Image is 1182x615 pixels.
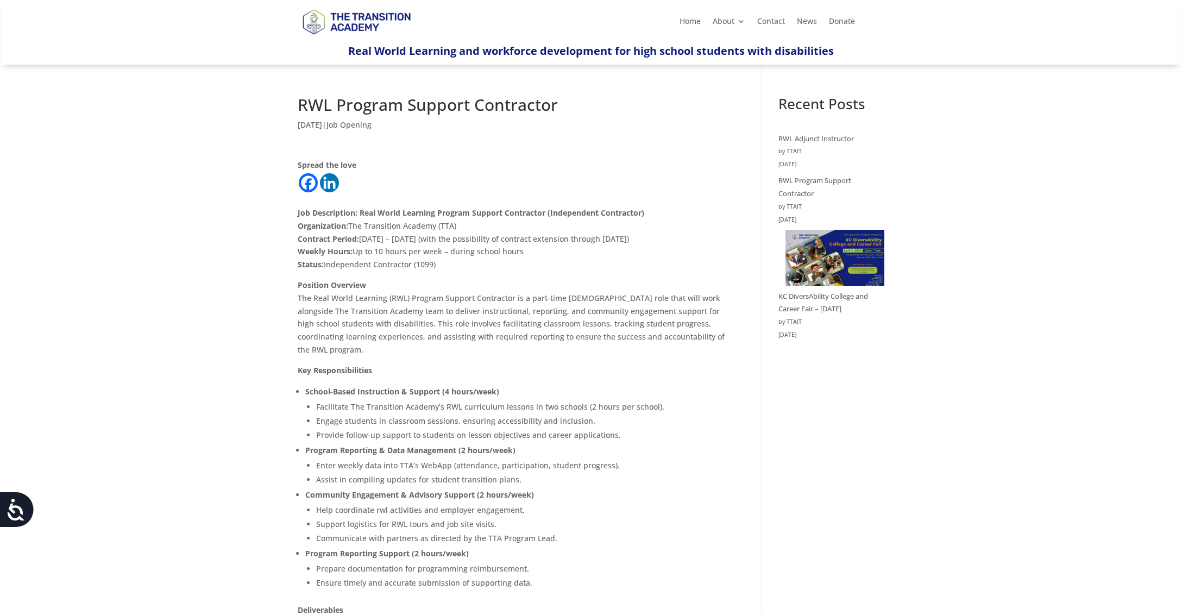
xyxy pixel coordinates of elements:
[713,17,745,29] a: About
[316,562,730,576] li: Prepare documentation for programming reimbursement.
[298,234,359,244] strong: Contract Period:
[298,118,730,140] p: |
[305,386,499,397] strong: School-Based Instruction & Support (4 hours/week)
[298,208,644,231] strong: Job Description: Real World Learning Program Support Contractor (Independent Contractor) Organiza...
[298,2,415,41] img: TTA Brand_TTA Primary Logo_Horizontal_Light BG
[316,459,730,473] li: Enter weekly data into TTA’s WebApp (attendance, participation, student progress).
[778,291,868,314] a: KC DiversAbility College and Career Fair – [DATE]
[797,17,817,29] a: News
[298,605,343,615] strong: Deliverables
[298,97,730,118] h1: RWL Program Support Contractor
[778,134,854,143] a: RWL Adjunct Instructor
[778,158,884,171] time: [DATE]
[829,17,855,29] a: Donate
[316,473,730,487] li: Assist in compiling updates for student transition plans.
[299,173,318,192] a: Facebook
[778,97,884,116] h2: Recent Posts
[757,17,785,29] a: Contact
[778,145,884,158] div: by TTAIT
[680,17,701,29] a: Home
[778,316,884,329] div: by TTAIT
[316,576,730,590] li: Ensure timely and accurate submission of supporting data.
[316,414,730,428] li: Engage students in classroom sessions, ensuring accessibility and inclusion.
[320,173,339,192] a: Linkedin
[298,279,730,364] p: The Real World Learning (RWL) Program Support Contractor is a part-time [DEMOGRAPHIC_DATA] role t...
[298,120,322,130] span: [DATE]
[298,246,353,256] strong: Weekly Hours:
[298,280,366,290] strong: Position Overview
[316,400,730,414] li: Facilitate The Transition Academy’s RWL curriculum lessons in two schools (2 hours per school).
[305,490,534,500] strong: Community Engagement & Advisory Support (2 hours/week)
[305,548,469,558] strong: Program Reporting Support (2 hours/week)
[348,43,834,58] span: Real World Learning and workforce development for high school students with disabilities
[316,428,730,442] li: Provide follow-up support to students on lesson objectives and career applications.
[298,33,415,43] a: Logo-Noticias
[316,503,730,517] li: Help coordinate rwl activities and employer engagement.
[316,517,730,531] li: Support logistics for RWL tours and job site visits.
[298,193,730,279] p: The Transition Academy (TTA) [DATE] – [DATE] (with the possibility of contract extension through ...
[316,531,730,545] li: Communicate with partners as directed by the TTA Program Lead.
[298,159,730,172] div: Spread the love
[298,259,324,269] strong: Status:
[778,329,884,342] time: [DATE]
[778,200,884,214] div: by TTAIT
[326,120,372,130] a: Job Opening
[298,365,372,375] strong: Key Responsibilities
[778,175,851,198] a: RWL Program Support Contractor
[778,214,884,227] time: [DATE]
[305,445,515,455] strong: Program Reporting & Data Management (2 hours/week)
